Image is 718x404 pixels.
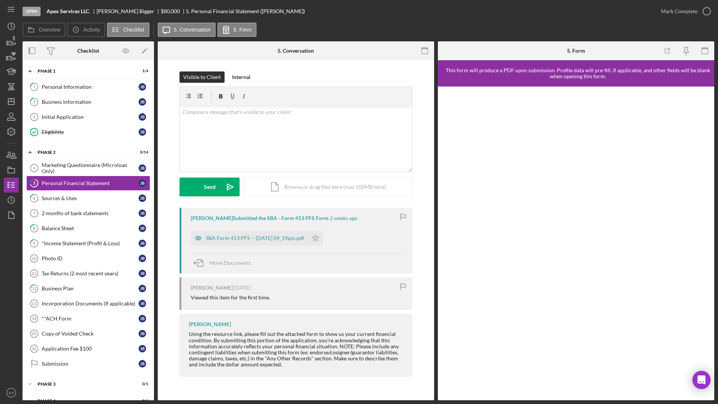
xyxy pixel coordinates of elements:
div: 5. Conversation [278,48,314,54]
div: [PERSON_NAME] Bigger [97,8,161,14]
tspan: 12 [32,286,36,291]
text: EN [9,391,14,395]
div: J B [139,225,146,232]
div: **ACH Form [42,316,139,322]
div: Business Plan [42,286,139,292]
div: Photo ID [42,255,139,261]
div: J B [139,164,146,172]
iframe: Lenderfit form [445,94,707,393]
tspan: 16 [32,346,36,351]
div: This form will produce a PDF upon submission. Profile data will pre-fill, if applicable, and othe... [442,67,714,79]
button: Internal [228,71,254,83]
div: 0 / 1 [135,382,148,386]
label: Overview [39,27,60,33]
div: J B [139,83,146,91]
tspan: 7 [33,211,35,216]
tspan: 15 [32,331,36,336]
tspan: 9 [33,241,36,246]
a: 5Personal Financial StatementJB [26,176,150,191]
a: 15Copy of Voided CheckJB [26,326,150,341]
div: Application Fee $100 [42,346,139,352]
time: 2025-08-12 19:39 [234,285,250,291]
div: 2 months of bank statements [42,210,139,216]
tspan: 5 [33,181,35,185]
b: Apex Services LLC. [47,8,90,14]
div: Internal [232,71,250,83]
a: 12Business PlanJB [26,281,150,296]
div: Send [204,178,216,196]
button: Visible to Client [179,71,225,83]
a: 10Photo IDJB [26,251,150,266]
div: J B [139,360,146,368]
div: Checklist [77,48,99,54]
div: [PERSON_NAME] [191,285,233,291]
a: EligibilityJB [26,125,150,140]
button: Checklist [107,23,149,37]
tspan: 10 [32,256,36,261]
a: 16Application Fee $100JB [26,341,150,356]
div: J B [139,330,146,337]
tspan: 13 [32,301,36,306]
div: [PERSON_NAME] Submitted the SBA - Form 413 PFS Form [191,215,329,221]
div: Phase 4 [38,399,130,403]
div: J B [139,128,146,136]
div: J B [139,179,146,187]
a: 3Initial ApplicationJB [26,109,150,125]
button: Mark Complete [653,4,714,19]
div: 0 / 14 [135,150,148,155]
div: 5. Personal Financial Statement ([PERSON_NAME]) [186,8,305,14]
div: Visible to Client [183,71,221,83]
div: Marketing Questionnaire (Microloan Only) [42,162,139,174]
a: 72 months of bank statementsJB [26,206,150,221]
button: 5. Conversation [158,23,216,37]
div: J B [139,113,146,121]
div: [PERSON_NAME] [189,321,231,327]
div: 0 / 4 [135,399,148,403]
div: Mark Complete [661,4,697,19]
div: Personal Financial Statement [42,180,139,186]
tspan: 3 [33,115,35,119]
button: SBA Form 413 PFS -- [DATE] 04_19pm.pdf [191,231,323,246]
div: Incorporation Documents (If applicable) [42,301,139,307]
div: Phase 1 [38,69,130,73]
label: 5. Form [234,27,252,33]
div: Tax Returns (2 most recent years) [42,270,139,276]
a: 4Marketing Questionnaire (Microloan Only)JB [26,161,150,176]
div: Phase 2 [38,150,130,155]
label: Checklist [123,27,145,33]
button: Activity [67,23,105,37]
button: Send [179,178,240,196]
div: Using the resource link, please fill out the attached form to show us your current financial cond... [189,331,405,368]
a: 14**ACH FormJB [26,311,150,326]
button: EN [4,385,19,400]
div: J B [139,240,146,247]
div: Business Information [42,99,139,105]
div: *Income Statement (Profit & Loss) [42,240,139,246]
div: 5. Form [567,48,585,54]
label: 5. Conversation [174,27,211,33]
div: Balance Sheet [42,225,139,231]
button: Overview [23,23,65,37]
div: Open [23,7,41,16]
span: $80,000 [161,8,180,14]
div: J B [139,255,146,262]
button: Move Documents [191,254,258,272]
div: Phase 3 [38,382,130,386]
tspan: 2 [33,99,35,104]
a: 13Incorporation Documents (If applicable)JB [26,296,150,311]
time: 2025-09-02 20:19 [330,215,357,221]
tspan: 4 [33,166,36,170]
tspan: 11 [32,271,36,276]
div: 1 / 4 [135,69,148,73]
div: J B [139,300,146,307]
button: 5. Form [217,23,256,37]
div: Open Intercom Messenger [692,371,710,389]
span: Move Documents [210,260,251,266]
label: Activity [83,27,100,33]
div: Viewed this item for the first time. [191,295,270,301]
tspan: 8 [33,226,35,231]
div: Submission [42,361,139,367]
div: J B [139,194,146,202]
tspan: 14 [32,316,36,321]
div: J B [139,315,146,322]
